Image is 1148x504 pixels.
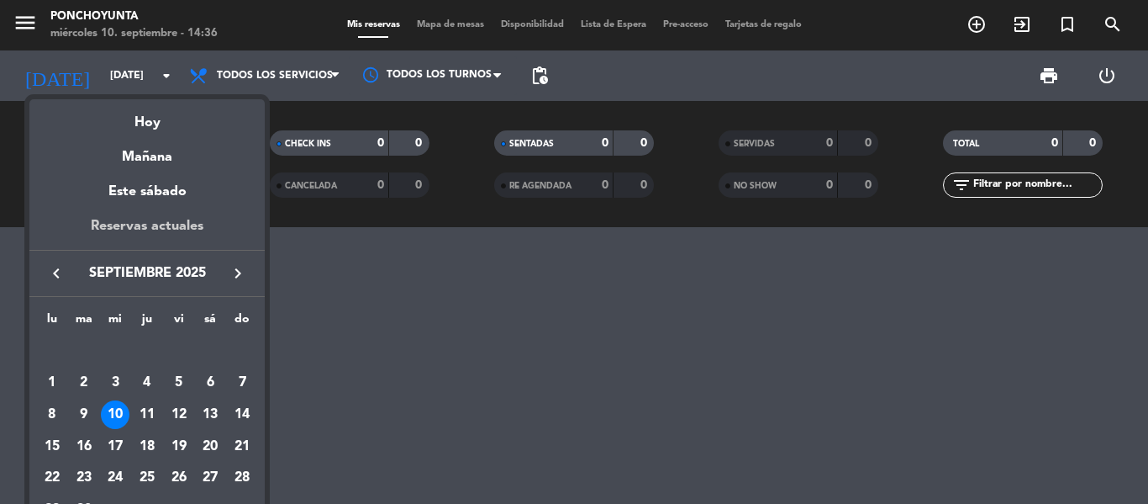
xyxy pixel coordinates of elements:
[38,401,66,429] div: 8
[228,432,256,461] div: 21
[68,431,100,463] td: 16 de septiembre de 2025
[163,463,195,495] td: 26 de septiembre de 2025
[195,368,227,400] td: 6 de septiembre de 2025
[131,463,163,495] td: 25 de septiembre de 2025
[68,463,100,495] td: 23 de septiembre de 2025
[131,368,163,400] td: 4 de septiembre de 2025
[36,399,68,431] td: 8 de septiembre de 2025
[163,310,195,336] th: viernes
[36,368,68,400] td: 1 de septiembre de 2025
[99,463,131,495] td: 24 de septiembre de 2025
[68,399,100,431] td: 9 de septiembre de 2025
[195,463,227,495] td: 27 de septiembre de 2025
[195,399,227,431] td: 13 de septiembre de 2025
[196,401,224,429] div: 13
[38,432,66,461] div: 15
[131,399,163,431] td: 11 de septiembre de 2025
[36,336,258,368] td: SEP.
[133,464,161,493] div: 25
[38,369,66,397] div: 1
[99,399,131,431] td: 10 de septiembre de 2025
[163,368,195,400] td: 5 de septiembre de 2025
[70,432,98,461] div: 16
[196,464,224,493] div: 27
[71,263,223,284] span: septiembre 2025
[99,368,131,400] td: 3 de septiembre de 2025
[226,368,258,400] td: 7 de septiembre de 2025
[36,463,68,495] td: 22 de septiembre de 2025
[29,215,265,250] div: Reservas actuales
[165,432,193,461] div: 19
[101,369,129,397] div: 3
[29,168,265,215] div: Este sábado
[195,431,227,463] td: 20 de septiembre de 2025
[195,310,227,336] th: sábado
[70,464,98,493] div: 23
[29,134,265,168] div: Mañana
[228,369,256,397] div: 7
[228,464,256,493] div: 28
[70,401,98,429] div: 9
[41,263,71,284] button: keyboard_arrow_left
[228,401,256,429] div: 14
[133,369,161,397] div: 4
[228,263,248,284] i: keyboard_arrow_right
[131,431,163,463] td: 18 de septiembre de 2025
[226,399,258,431] td: 14 de septiembre de 2025
[70,369,98,397] div: 2
[196,432,224,461] div: 20
[38,464,66,493] div: 22
[101,401,129,429] div: 10
[99,310,131,336] th: miércoles
[29,99,265,134] div: Hoy
[36,310,68,336] th: lunes
[133,432,161,461] div: 18
[163,431,195,463] td: 19 de septiembre de 2025
[101,432,129,461] div: 17
[36,431,68,463] td: 15 de septiembre de 2025
[101,464,129,493] div: 24
[223,263,253,284] button: keyboard_arrow_right
[226,431,258,463] td: 21 de septiembre de 2025
[46,263,66,284] i: keyboard_arrow_left
[226,310,258,336] th: domingo
[165,464,193,493] div: 26
[165,401,193,429] div: 12
[133,401,161,429] div: 11
[68,368,100,400] td: 2 de septiembre de 2025
[226,463,258,495] td: 28 de septiembre de 2025
[99,431,131,463] td: 17 de septiembre de 2025
[163,399,195,431] td: 12 de septiembre de 2025
[68,310,100,336] th: martes
[131,310,163,336] th: jueves
[165,369,193,397] div: 5
[196,369,224,397] div: 6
